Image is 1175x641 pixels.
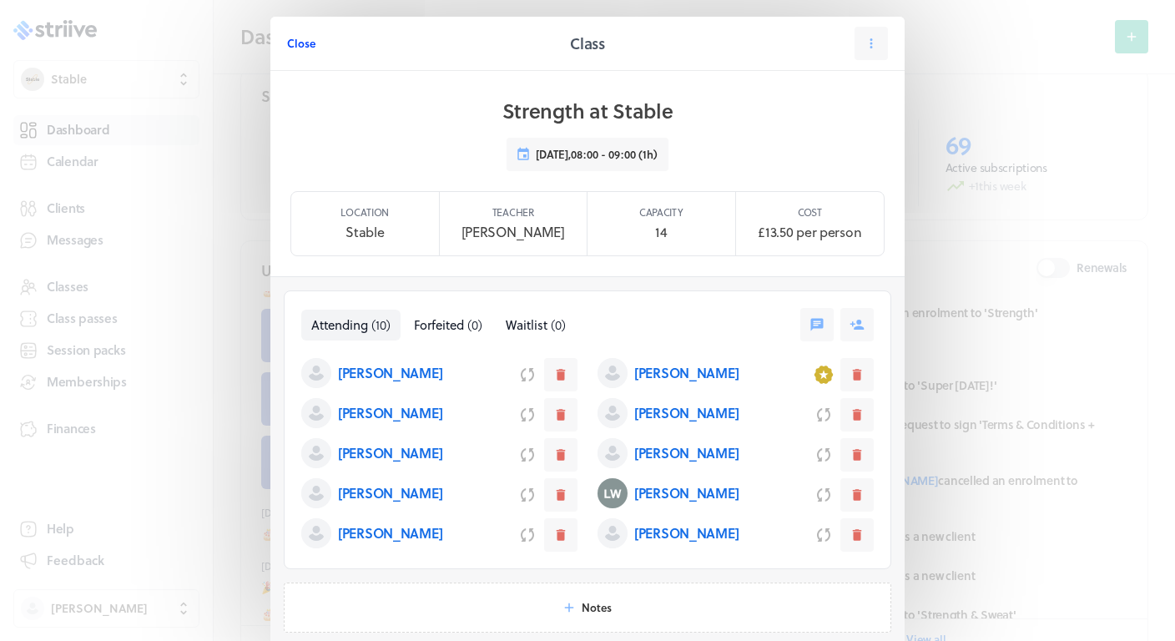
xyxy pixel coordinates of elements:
[634,483,739,503] p: [PERSON_NAME]
[634,443,739,463] p: [PERSON_NAME]
[655,222,667,242] p: 14
[582,600,612,615] span: Notes
[404,310,492,341] button: Forfeited(0)
[639,205,683,219] p: Capacity
[506,315,547,334] span: Waitlist
[284,583,891,633] button: Notes
[311,315,368,334] span: Attending
[551,315,566,334] span: ( 0 )
[758,222,861,242] p: £13.50 per person
[467,315,482,334] span: ( 0 )
[798,205,822,219] p: Cost
[598,478,628,508] img: Liz Willans
[414,315,464,334] span: Forfeited
[507,138,668,171] button: [DATE],08:00 - 09:00 (1h)
[338,483,442,503] p: [PERSON_NAME]
[634,403,739,423] p: [PERSON_NAME]
[338,403,442,423] p: [PERSON_NAME]
[634,523,739,543] p: [PERSON_NAME]
[287,27,315,60] button: Close
[492,205,534,219] p: Teacher
[634,363,739,383] p: [PERSON_NAME]
[338,363,442,383] p: [PERSON_NAME]
[345,222,384,242] p: Stable
[461,222,565,242] p: [PERSON_NAME]
[301,310,401,341] button: Attending(10)
[338,523,442,543] p: [PERSON_NAME]
[338,443,442,463] p: [PERSON_NAME]
[502,98,673,124] h1: Strength at Stable
[496,310,576,341] button: Waitlist(0)
[301,310,576,341] nav: Tabs
[570,32,605,55] h2: Class
[371,315,391,334] span: ( 10 )
[340,205,389,219] p: Location
[287,36,315,51] span: Close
